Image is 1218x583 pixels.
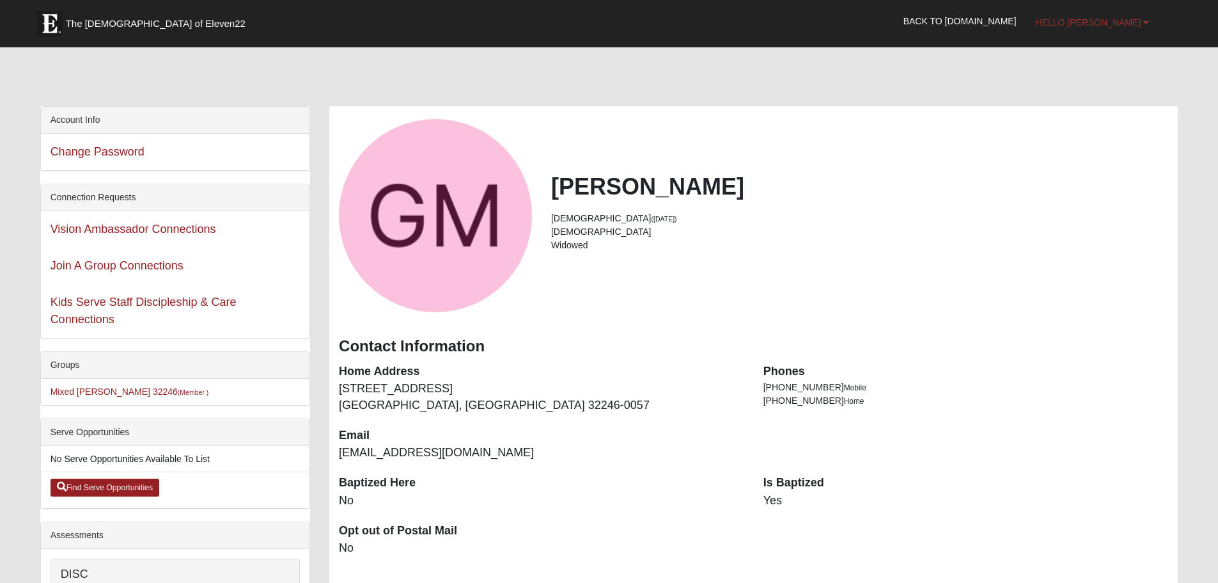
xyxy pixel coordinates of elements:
span: The [DEMOGRAPHIC_DATA] of Eleven22 [66,17,246,30]
li: [PHONE_NUMBER] [763,394,1169,408]
dd: [EMAIL_ADDRESS][DOMAIN_NAME] [339,445,744,461]
a: View Fullsize Photo [339,119,532,312]
dt: Baptized Here [339,475,744,491]
li: Widowed [551,239,1168,252]
dt: Is Baptized [763,475,1169,491]
a: Mixed [PERSON_NAME] 32246(Member ) [51,387,209,397]
span: Home [844,397,864,406]
a: Change Password [51,145,144,158]
li: No Serve Opportunities Available To List [41,446,309,472]
div: Groups [41,352,309,379]
h2: [PERSON_NAME] [551,173,1168,200]
a: Vision Ambassador Connections [51,223,216,236]
small: (Member ) [178,388,208,396]
a: Kids Serve Staff Discipleship & Care Connections [51,296,237,326]
a: The [DEMOGRAPHIC_DATA] of Eleven22 [31,4,286,36]
dt: Home Address [339,363,744,380]
small: ([DATE]) [652,215,677,223]
dt: Opt out of Postal Mail [339,523,744,539]
dd: No [339,493,744,509]
img: Eleven22 logo [37,11,63,36]
li: [PHONE_NUMBER] [763,381,1169,394]
li: [DEMOGRAPHIC_DATA] [551,212,1168,225]
a: Join A Group Connections [51,259,183,272]
div: Connection Requests [41,184,309,211]
div: Assessments [41,522,309,549]
a: Back to [DOMAIN_NAME] [894,5,1026,37]
span: Hello [PERSON_NAME] [1036,17,1141,28]
div: Serve Opportunities [41,419,309,446]
dd: Yes [763,493,1169,509]
dt: Phones [763,363,1169,380]
h3: Contact Information [339,337,1168,356]
div: Account Info [41,107,309,134]
a: Hello [PERSON_NAME] [1026,6,1159,38]
span: Mobile [844,383,866,392]
li: [DEMOGRAPHIC_DATA] [551,225,1168,239]
dt: Email [339,427,744,444]
a: Find Serve Opportunities [51,479,160,497]
dd: No [339,540,744,557]
dd: [STREET_ADDRESS] [GEOGRAPHIC_DATA], [GEOGRAPHIC_DATA] 32246-0057 [339,381,744,413]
